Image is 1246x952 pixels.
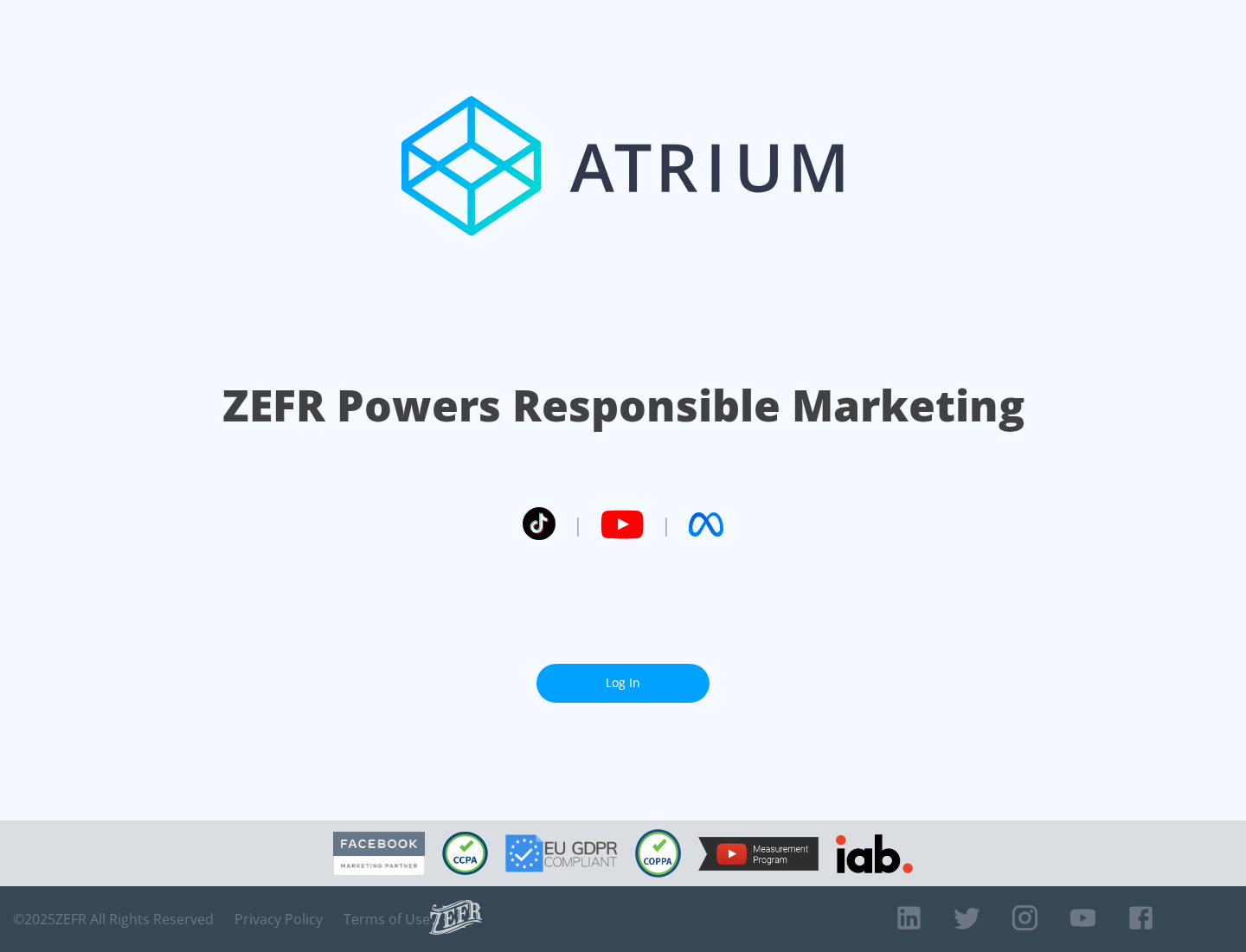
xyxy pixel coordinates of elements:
img: COPPA Compliant [635,829,681,878]
a: Terms of Use [344,910,430,928]
h1: ZEFR Powers Responsible Marketing [222,376,1024,435]
span: © 2025 ZEFR All Rights Reserved [13,910,214,928]
img: GDPR Compliant [505,834,618,872]
img: IAB [836,834,913,873]
span: | [661,511,671,537]
img: Facebook Marketing Partner [333,832,425,876]
span: | [573,511,583,537]
a: Log In [536,664,710,703]
img: CCPA Compliant [442,832,488,875]
a: Privacy Policy [234,910,323,928]
img: YouTube Measurement Program [698,837,819,871]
